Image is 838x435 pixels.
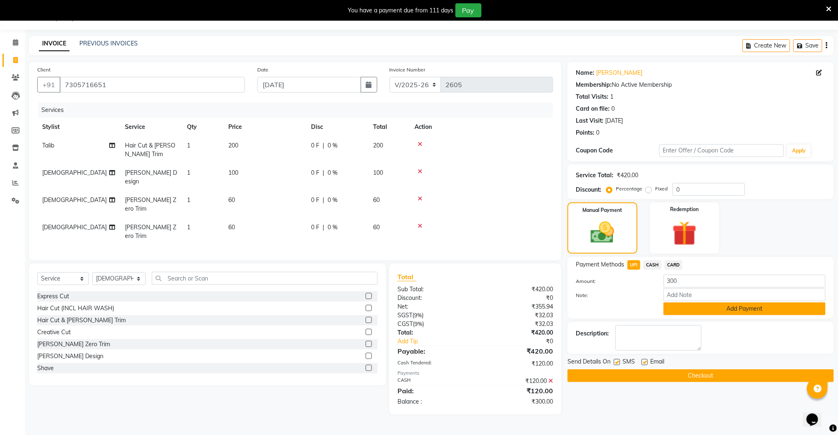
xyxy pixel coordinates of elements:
[38,102,559,118] div: Services
[228,169,238,176] span: 100
[37,328,71,337] div: Creative Cut
[60,77,245,93] input: Search by Name/Mobile/Email/Code
[37,77,60,93] button: +91
[793,39,822,52] button: Save
[390,66,426,74] label: Invoice Number
[391,359,475,368] div: Cash Tendered:
[596,128,599,137] div: 0
[610,93,613,101] div: 1
[475,311,559,320] div: ₹32.03
[567,357,611,368] span: Send Details On
[665,260,682,270] span: CARD
[475,377,559,385] div: ₹120.00
[391,346,475,356] div: Payable:
[576,260,624,269] span: Payment Methods
[644,260,661,270] span: CASH
[475,294,559,302] div: ₹0
[397,311,412,319] span: SGST
[37,118,120,136] th: Stylist
[455,3,481,17] button: Pay
[391,337,489,346] a: Add Tip
[570,278,657,285] label: Amount:
[37,316,126,325] div: Hair Cut & [PERSON_NAME] Trim
[576,329,609,338] div: Description:
[475,359,559,368] div: ₹120.00
[409,118,553,136] th: Action
[187,142,190,149] span: 1
[187,169,190,176] span: 1
[663,275,826,288] input: Amount
[228,223,235,231] span: 60
[576,116,603,125] div: Last Visit:
[37,364,54,373] div: Shave
[391,377,475,385] div: CASH
[655,185,668,193] label: Fixed
[311,141,319,150] span: 0 F
[328,169,338,177] span: 0 %
[391,320,475,328] div: ( )
[596,69,642,77] a: [PERSON_NAME]
[570,292,657,299] label: Note:
[125,142,175,158] span: Hair Cut & [PERSON_NAME] Trim
[120,118,182,136] th: Service
[228,142,238,149] span: 200
[37,352,103,361] div: [PERSON_NAME] Design
[187,196,190,204] span: 1
[576,105,610,113] div: Card on file:
[663,302,826,315] button: Add Payment
[328,141,338,150] span: 0 %
[42,142,54,149] span: Talib
[414,312,422,319] span: 9%
[223,118,306,136] th: Price
[42,196,107,204] span: [DEMOGRAPHIC_DATA]
[576,93,608,101] div: Total Visits:
[397,370,553,377] div: Payments
[368,118,409,136] th: Total
[583,207,623,214] label: Manual Payment
[576,185,601,194] div: Discount:
[373,169,383,176] span: 100
[228,196,235,204] span: 60
[328,196,338,204] span: 0 %
[125,196,176,212] span: [PERSON_NAME] Zero Trim
[79,40,138,47] a: PREVIOUS INVOICES
[152,272,378,285] input: Search or Scan
[576,146,659,155] div: Coupon Code
[475,285,559,294] div: ₹420.00
[659,144,784,157] input: Enter Offer / Coupon Code
[576,171,613,180] div: Service Total:
[576,81,826,89] div: No Active Membership
[323,169,324,177] span: |
[373,196,380,204] span: 60
[328,223,338,232] span: 0 %
[37,292,69,301] div: Express Cut
[475,328,559,337] div: ₹420.00
[42,223,107,231] span: [DEMOGRAPHIC_DATA]
[742,39,790,52] button: Create New
[39,36,69,51] a: INVOICE
[391,302,475,311] div: Net:
[323,196,324,204] span: |
[567,369,834,382] button: Checkout
[576,81,612,89] div: Membership:
[391,311,475,320] div: ( )
[665,218,704,249] img: _gift.svg
[125,223,176,240] span: [PERSON_NAME] Zero Trim
[311,223,319,232] span: 0 F
[391,397,475,406] div: Balance :
[803,402,830,427] iframe: chat widget
[391,386,475,396] div: Paid:
[475,397,559,406] div: ₹300.00
[391,294,475,302] div: Discount:
[616,185,642,193] label: Percentage
[583,219,622,246] img: _cash.svg
[489,337,559,346] div: ₹0
[397,320,413,328] span: CGST
[373,142,383,149] span: 200
[605,116,623,125] div: [DATE]
[42,169,107,176] span: [DEMOGRAPHIC_DATA]
[311,196,319,204] span: 0 F
[627,260,640,270] span: UPI
[475,320,559,328] div: ₹32.03
[323,141,324,150] span: |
